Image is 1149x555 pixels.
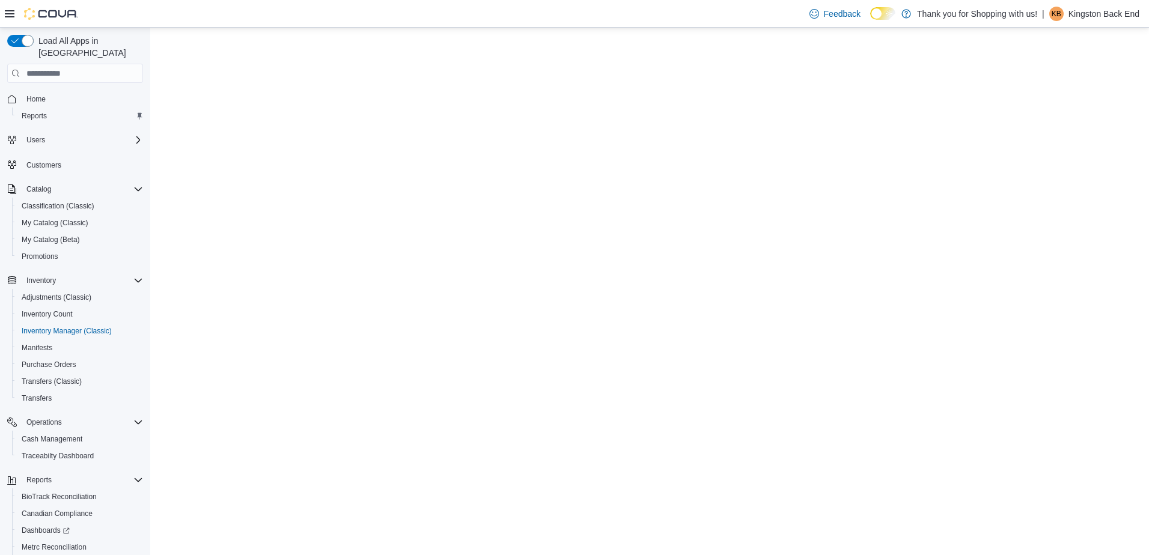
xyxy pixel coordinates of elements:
a: Metrc Reconciliation [17,540,91,554]
button: Catalog [2,181,148,198]
a: Classification (Classic) [17,199,99,213]
button: Promotions [12,248,148,265]
a: Feedback [805,2,865,26]
span: Reports [22,111,47,121]
span: Inventory Manager (Classic) [22,326,112,336]
button: Cash Management [12,431,148,447]
span: My Catalog (Beta) [22,235,80,244]
button: Users [22,133,50,147]
span: Transfers [17,391,143,405]
a: Customers [22,158,66,172]
button: Inventory Manager (Classic) [12,323,148,339]
span: My Catalog (Beta) [17,232,143,247]
button: Users [2,132,148,148]
span: Traceabilty Dashboard [17,449,143,463]
span: Inventory Manager (Classic) [17,324,143,338]
span: Classification (Classic) [17,199,143,213]
span: Catalog [22,182,143,196]
span: Cash Management [17,432,143,446]
input: Dark Mode [870,7,895,20]
span: Operations [22,415,143,429]
button: Reports [2,472,148,488]
span: Transfers (Classic) [17,374,143,389]
a: Purchase Orders [17,357,81,372]
a: Transfers (Classic) [17,374,87,389]
a: Adjustments (Classic) [17,290,96,305]
span: Users [26,135,45,145]
span: Customers [26,160,61,170]
button: Traceabilty Dashboard [12,447,148,464]
button: Transfers (Classic) [12,373,148,390]
span: Inventory Count [17,307,143,321]
button: Inventory [22,273,61,288]
span: Promotions [17,249,143,264]
a: BioTrack Reconciliation [17,490,102,504]
span: Transfers (Classic) [22,377,82,386]
button: Operations [22,415,67,429]
span: Cash Management [22,434,82,444]
span: Catalog [26,184,51,194]
span: KB [1052,7,1061,21]
a: Dashboards [17,523,75,538]
span: Home [22,91,143,106]
span: Inventory [22,273,143,288]
span: Dashboards [22,526,70,535]
span: Promotions [22,252,58,261]
span: Users [22,133,143,147]
span: Adjustments (Classic) [17,290,143,305]
span: Traceabilty Dashboard [22,451,94,461]
p: Kingston Back End [1068,7,1139,21]
span: My Catalog (Classic) [17,216,143,230]
a: Inventory Manager (Classic) [17,324,117,338]
a: Traceabilty Dashboard [17,449,99,463]
span: Feedback [824,8,861,20]
span: Classification (Classic) [22,201,94,211]
span: BioTrack Reconciliation [17,490,143,504]
a: Dashboards [12,522,148,539]
a: Promotions [17,249,63,264]
span: Inventory [26,276,56,285]
span: Reports [17,109,143,123]
button: Manifests [12,339,148,356]
span: Reports [26,475,52,485]
a: My Catalog (Classic) [17,216,93,230]
span: Reports [22,473,143,487]
p: Thank you for Shopping with us! [917,7,1037,21]
button: Classification (Classic) [12,198,148,214]
span: Load All Apps in [GEOGRAPHIC_DATA] [34,35,143,59]
button: Adjustments (Classic) [12,289,148,306]
a: My Catalog (Beta) [17,232,85,247]
p: | [1042,7,1044,21]
span: Inventory Count [22,309,73,319]
button: Home [2,90,148,108]
button: Operations [2,414,148,431]
button: Inventory [2,272,148,289]
span: Metrc Reconciliation [22,542,87,552]
button: Inventory Count [12,306,148,323]
span: Canadian Compliance [22,509,93,518]
div: Kingston Back End [1049,7,1064,21]
span: Customers [22,157,143,172]
button: Reports [12,108,148,124]
button: Catalog [22,182,56,196]
button: Customers [2,156,148,173]
span: Operations [26,417,62,427]
span: Manifests [17,341,143,355]
span: Transfers [22,393,52,403]
a: Transfers [17,391,56,405]
span: Dashboards [17,523,143,538]
span: My Catalog (Classic) [22,218,88,228]
a: Manifests [17,341,57,355]
a: Home [22,92,50,106]
button: Reports [22,473,56,487]
button: My Catalog (Beta) [12,231,148,248]
span: Purchase Orders [17,357,143,372]
span: Canadian Compliance [17,506,143,521]
button: Purchase Orders [12,356,148,373]
a: Cash Management [17,432,87,446]
a: Canadian Compliance [17,506,97,521]
span: Home [26,94,46,104]
span: BioTrack Reconciliation [22,492,97,502]
button: Transfers [12,390,148,407]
